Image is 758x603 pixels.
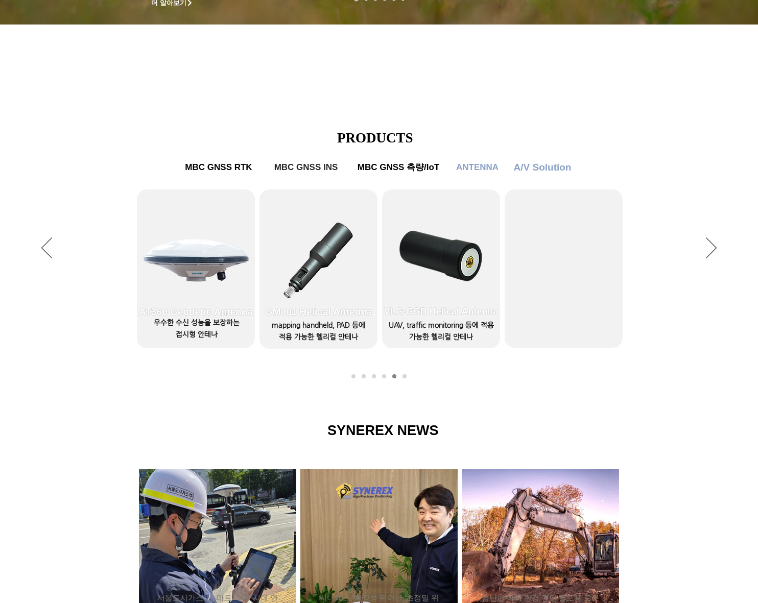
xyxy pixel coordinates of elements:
span: AT360 Geodetic Antenna [139,306,253,318]
a: VLG-GGB Helical Antenna [382,189,500,348]
span: PRODUCTS [337,130,413,146]
a: ANTENNA [452,157,503,178]
a: A/V Solution [509,157,576,178]
iframe: Wix Chat [641,559,758,603]
span: MBC GNSS INS [274,162,338,173]
a: MBC GNSS 측량/IoT [349,157,447,178]
nav: 슬라이드 [348,374,410,378]
button: 이전 [41,237,52,260]
img: AT360.png [134,225,259,293]
a: MBC GNSS RTK1 [351,374,356,378]
a: A/V Solution [402,374,407,378]
a: AT360 Geodetic Antenna [137,189,255,348]
span: SYNEREX NEWS [327,423,439,438]
button: 다음 [706,237,717,260]
span: ANTENNA [456,162,499,173]
a: MBC GNSS INS [372,374,376,378]
span: MBC GNSS 측량/IoT [358,161,440,173]
a: MBC GNSS INS [268,157,344,178]
span: VLG-GGB Helical Antenna [384,306,498,317]
span: MBC GNSS RTK [185,162,252,173]
a: MBC GNSS RTK [178,157,259,178]
span: GM001 Helical Antenna [265,306,372,318]
a: ANTENNA [392,374,396,378]
a: GM001 Helical Antenna [259,189,377,348]
span: A/V Solution [514,162,572,173]
a: MBC GNSS RTK2 [362,374,366,378]
a: MBC GNSS 측량/IoT [382,374,386,378]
